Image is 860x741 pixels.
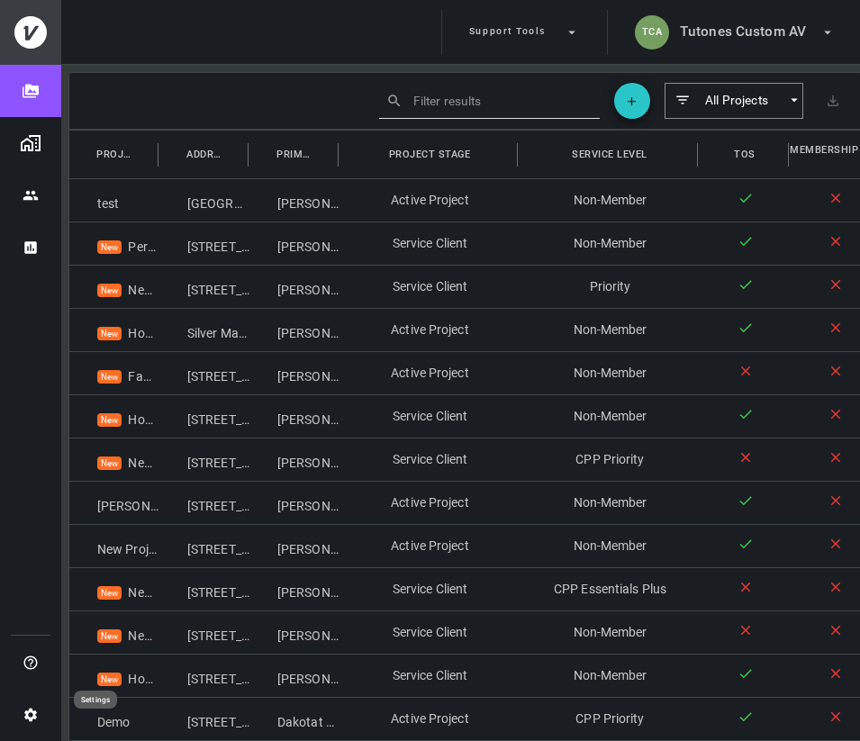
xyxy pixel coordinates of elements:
[520,179,700,221] div: Non-Member
[462,10,587,55] button: Support Tools
[249,482,339,524] div: [PERSON_NAME]
[159,266,249,308] div: [STREET_ADDRESS]
[249,309,339,351] div: [PERSON_NAME]
[339,395,520,438] div: Service Client
[159,525,249,567] div: [STREET_ADDRESS]
[520,611,700,654] div: Non-Member
[96,145,132,164] span: Project name
[339,611,520,654] div: Service Client
[159,655,249,697] div: [STREET_ADDRESS]
[339,655,520,697] div: Service Client
[249,568,339,610] div: [PERSON_NAME]
[159,438,249,481] div: [STREET_ADDRESS]
[69,309,159,351] div: Home Automation
[520,395,700,438] div: Non-Member
[339,482,520,524] div: Active Project
[520,482,700,524] div: Non-Member
[159,611,249,654] div: [STREET_ADDRESS] (Automated Living)
[339,222,520,265] div: Service Client
[20,132,41,154] img: Organizations page icon
[159,568,249,610] div: [STREET_ADDRESS][US_STATE] ([PERSON_NAME] Technology)
[69,611,159,654] div: New Construction
[249,395,339,438] div: [PERSON_NAME]
[159,352,249,394] div: [STREET_ADDRESS]
[69,438,159,481] div: New [PERSON_NAME] Project
[249,352,339,394] div: [PERSON_NAME]
[97,588,122,598] span: New
[69,395,159,438] div: Home Theater Install
[159,698,249,740] div: [STREET_ADDRESS]
[69,655,159,697] div: Home Theater Install
[159,395,249,438] div: [STREET_ADDRESS]
[339,309,520,351] div: Active Project
[69,698,159,740] div: Demo
[159,222,249,265] div: [STREET_ADDRESS]
[693,92,781,110] span: All Projects
[97,285,122,295] span: New
[680,21,806,43] h6: Tutones Custom AV
[249,655,339,697] div: [PERSON_NAME]
[69,266,159,308] div: New Construction - Lot 11
[69,352,159,394] div: Family Room Reno
[97,372,122,382] span: New
[734,145,756,164] span: TOS
[159,309,249,351] div: Silver Maple Cir
[249,525,339,567] div: [PERSON_NAME]
[339,525,520,567] div: Active Project
[249,179,339,221] div: [PERSON_NAME]
[339,179,520,221] div: Active Project
[97,242,122,252] span: New
[520,655,700,697] div: Non-Member
[186,145,222,164] span: Address
[339,698,520,740] div: Active Project
[159,179,249,221] div: [GEOGRAPHIC_DATA]
[97,674,122,684] span: New
[520,309,700,351] div: Non-Member
[389,145,471,164] span: Project Stage
[69,179,159,221] div: test
[520,568,700,610] div: CPP Essentials Plus
[97,631,122,641] span: New
[520,352,700,394] div: Non-Member
[520,438,700,481] div: CPP Priority
[520,525,700,567] div: Non-Member
[413,88,577,113] input: Filter results
[614,83,650,119] button: Create Project
[159,482,249,524] div: [STREET_ADDRESS]
[635,15,669,50] div: TCA
[97,329,122,339] span: New
[69,222,159,265] div: Personal Office
[520,222,700,265] div: Non-Member
[628,10,843,55] button: TCATutones Custom AV
[520,266,700,308] div: Priority
[339,438,520,481] div: Service Client
[69,482,159,524] div: [PERSON_NAME] Residence Home A/V System
[249,266,339,308] div: [PERSON_NAME]
[97,458,122,468] span: New
[249,222,339,265] div: [PERSON_NAME]
[339,568,520,610] div: Service Client
[520,698,700,740] div: CPP Priority
[276,145,312,164] span: Primary User
[572,145,647,164] span: Service Level
[249,438,339,481] div: [PERSON_NAME]
[339,352,520,394] div: Active Project
[339,266,520,308] div: Service Client
[249,698,339,740] div: Dakotat Pancake
[69,525,159,567] div: New Project
[249,611,339,654] div: [PERSON_NAME]
[97,415,122,425] span: New
[74,691,117,709] div: Settings
[69,568,159,610] div: New Office Build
